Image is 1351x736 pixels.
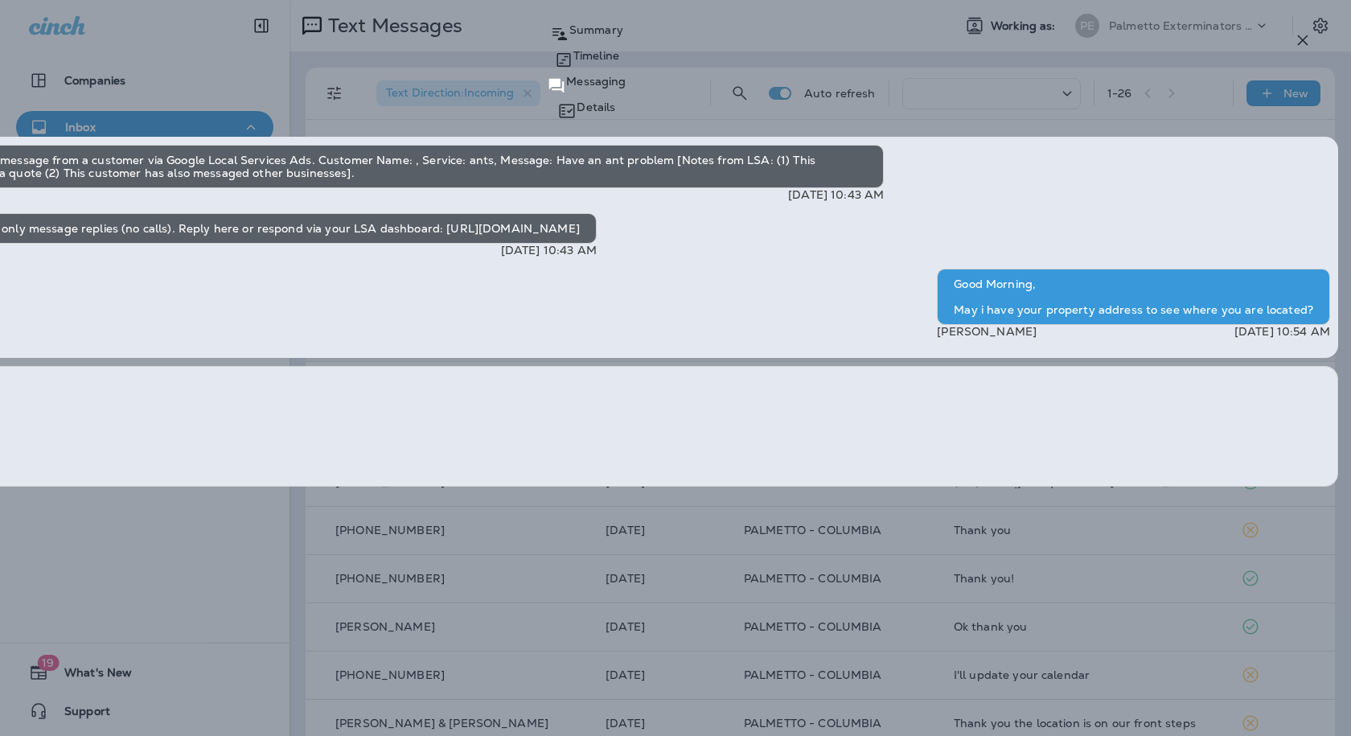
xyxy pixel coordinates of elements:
[573,49,619,62] p: Timeline
[569,23,623,36] p: Summary
[788,188,884,201] p: [DATE] 10:43 AM
[937,269,1330,325] div: Good Morning, May i have your property address to see where you are located?
[937,325,1037,338] p: [PERSON_NAME]
[577,101,615,113] p: Details
[1234,325,1330,338] p: [DATE] 10:54 AM
[566,75,626,88] p: Messaging
[501,244,597,257] p: [DATE] 10:43 AM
